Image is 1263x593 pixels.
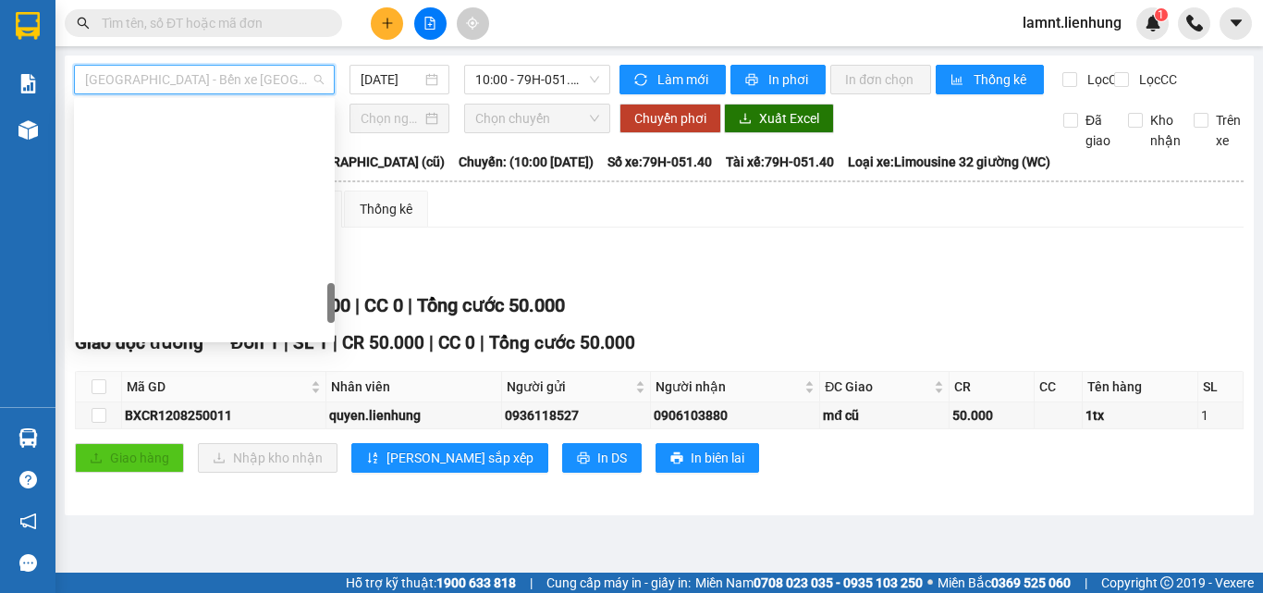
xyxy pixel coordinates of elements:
[366,451,379,466] span: sort-ascending
[768,69,811,90] span: In phơi
[386,448,533,468] span: [PERSON_NAME] sắp xếp
[974,69,1029,90] span: Thống kê
[657,69,711,90] span: Làm mới
[1083,372,1199,402] th: Tên hàng
[19,554,37,572] span: message
[695,573,923,593] span: Miền Nam
[125,405,323,426] div: BXCR1208250011
[654,405,816,426] div: 0906103880
[1085,405,1196,426] div: 1tx
[489,332,635,353] span: Tổng cước 50.000
[546,573,691,593] span: Cung cấp máy in - giấy in:
[429,332,434,353] span: |
[936,65,1044,94] button: bar-chartThống kê
[122,402,326,429] td: BXCR1208250011
[656,443,759,473] button: printerIn biên lai
[414,7,447,40] button: file-add
[530,573,533,593] span: |
[823,405,946,426] div: mđ cũ
[417,294,565,316] span: Tổng cước 50.000
[1008,11,1136,34] span: lamnt.lienhung
[507,377,631,397] span: Người gửi
[619,65,726,94] button: syncLàm mới
[480,332,484,353] span: |
[326,372,502,402] th: Nhân viên
[360,199,412,219] div: Thống kê
[457,7,489,40] button: aim
[75,332,203,353] span: Giao dọc đường
[1143,110,1188,151] span: Kho nhận
[333,332,337,353] span: |
[1155,8,1168,21] sup: 1
[1085,573,1087,593] span: |
[364,294,403,316] span: CC 0
[952,405,1030,426] div: 50.000
[1208,110,1248,151] span: Trên xe
[1158,8,1164,21] span: 1
[436,575,516,590] strong: 1900 633 818
[1080,69,1128,90] span: Lọc CR
[577,451,590,466] span: printer
[1198,372,1243,402] th: SL
[1160,576,1173,589] span: copyright
[634,73,650,88] span: sync
[619,104,721,133] button: Chuyển phơi
[1132,69,1180,90] span: Lọc CC
[361,69,422,90] input: 12/08/2025
[938,573,1071,593] span: Miền Bắc
[724,104,834,133] button: downloadXuất Excel
[739,112,752,127] span: download
[759,108,819,129] span: Xuất Excel
[355,294,360,316] span: |
[85,66,324,93] span: Nha Trang - Bến xe Miền Đông (cũ)
[231,332,280,353] span: Đơn 1
[950,372,1034,402] th: CR
[597,448,627,468] span: In DS
[77,17,90,30] span: search
[830,65,931,94] button: In đơn chọn
[342,332,424,353] span: CR 50.000
[198,443,337,473] button: downloadNhập kho nhận
[423,17,436,30] span: file-add
[1201,405,1239,426] div: 1
[656,377,801,397] span: Người nhận
[466,17,479,30] span: aim
[127,377,307,397] span: Mã GD
[1035,372,1083,402] th: CC
[18,120,38,140] img: warehouse-icon
[19,513,37,530] span: notification
[459,152,594,172] span: Chuyến: (10:00 [DATE])
[438,332,475,353] span: CC 0
[371,7,403,40] button: plus
[562,443,642,473] button: printerIn DS
[475,105,599,132] span: Chọn chuyến
[16,12,40,40] img: logo-vxr
[346,573,516,593] span: Hỗ trợ kỹ thuật:
[1220,7,1252,40] button: caret-down
[75,443,184,473] button: uploadGiao hàng
[927,579,933,587] span: ⚪️
[825,377,930,397] span: ĐC Giao
[293,332,328,353] span: SL 1
[284,332,288,353] span: |
[691,448,744,468] span: In biên lai
[408,294,412,316] span: |
[730,65,826,94] button: printerIn phơi
[1145,15,1161,31] img: icon-new-feature
[1186,15,1203,31] img: phone-icon
[351,443,548,473] button: sort-ascending[PERSON_NAME] sắp xếp
[745,73,761,88] span: printer
[754,575,923,590] strong: 0708 023 035 - 0935 103 250
[381,17,394,30] span: plus
[607,152,712,172] span: Số xe: 79H-051.40
[670,451,683,466] span: printer
[726,152,834,172] span: Tài xế: 79H-051.40
[19,471,37,488] span: question-circle
[1078,110,1118,151] span: Đã giao
[18,428,38,448] img: warehouse-icon
[950,73,966,88] span: bar-chart
[848,152,1050,172] span: Loại xe: Limousine 32 giường (WC)
[102,13,320,33] input: Tìm tên, số ĐT hoặc mã đơn
[991,575,1071,590] strong: 0369 525 060
[18,74,38,93] img: solution-icon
